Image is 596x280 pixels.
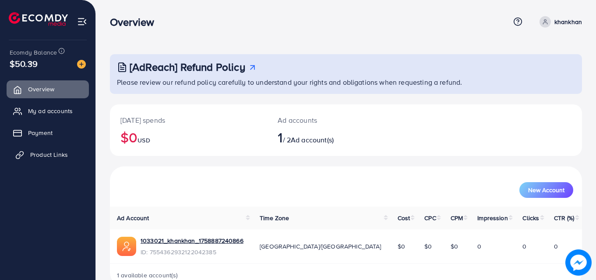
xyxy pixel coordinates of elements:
img: logo [9,12,68,26]
a: Overview [7,80,89,98]
span: ID: 7554362932122042385 [141,248,243,256]
span: 1 [278,127,282,147]
img: ic-ads-acc.e4c84228.svg [117,237,136,256]
h2: $0 [120,129,257,145]
span: $0 [424,242,432,251]
span: Ad Account [117,214,149,222]
a: Payment [7,124,89,142]
p: [DATE] spends [120,115,257,125]
span: USD [138,136,150,145]
span: My ad accounts [28,107,73,115]
span: $50.39 [10,57,38,70]
button: New Account [519,182,573,198]
span: Ecomdy Balance [10,48,57,57]
a: Product Links [7,146,89,163]
span: Impression [477,214,508,222]
a: 1033021_khankhan_1758887240866 [141,236,243,245]
img: menu [77,17,87,27]
span: Overview [28,85,54,93]
span: $0 [398,242,405,251]
span: 0 [522,242,526,251]
span: CPM [451,214,463,222]
span: Time Zone [260,214,289,222]
img: image [77,60,86,69]
a: khankhan [536,16,582,28]
span: 0 [554,242,558,251]
span: 0 [477,242,481,251]
span: Cost [398,214,410,222]
span: [GEOGRAPHIC_DATA]/[GEOGRAPHIC_DATA] [260,242,381,251]
span: Product Links [30,150,68,159]
p: khankhan [554,17,582,27]
h3: [AdReach] Refund Policy [130,61,245,73]
span: CTR (%) [554,214,575,222]
span: 1 available account(s) [117,271,178,280]
p: Ad accounts [278,115,375,125]
h2: / 2 [278,129,375,145]
img: image [565,249,592,276]
p: Please review our refund policy carefully to understand your rights and obligations when requesti... [117,77,577,87]
a: My ad accounts [7,102,89,120]
span: $0 [451,242,458,251]
span: Clicks [522,214,539,222]
span: CPC [424,214,436,222]
h3: Overview [110,16,161,28]
span: New Account [528,187,564,193]
span: Payment [28,128,53,137]
span: Ad account(s) [291,135,334,145]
